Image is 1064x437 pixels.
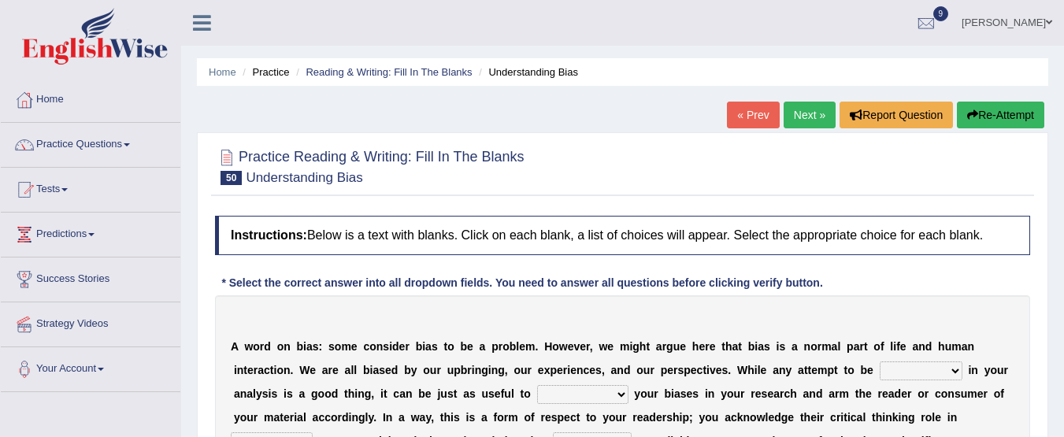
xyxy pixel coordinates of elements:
[284,364,291,376] b: n
[383,340,389,353] b: s
[662,340,666,353] b: r
[389,340,392,353] b: i
[345,364,351,376] b: a
[221,171,242,185] span: 50
[563,364,567,376] b: r
[237,364,244,376] b: n
[758,340,764,353] b: a
[271,387,277,400] b: s
[680,340,686,353] b: e
[684,364,691,376] b: p
[243,364,247,376] b: t
[727,102,779,128] a: « Prev
[246,170,362,185] small: Understanding Bias
[855,387,859,400] b: t
[341,340,350,353] b: m
[634,387,640,400] b: y
[673,340,680,353] b: u
[962,340,968,353] b: a
[405,340,409,353] b: r
[866,387,872,400] b: e
[384,387,387,400] b: t
[636,364,643,376] b: o
[640,340,647,353] b: h
[502,340,510,353] b: o
[254,364,258,376] b: r
[647,387,654,400] b: u
[247,364,254,376] b: e
[584,364,590,376] b: c
[253,387,256,400] b: l
[1,213,180,252] a: Predictions
[740,387,744,400] b: r
[882,387,888,400] b: e
[521,387,525,400] b: t
[804,340,811,353] b: n
[873,340,880,353] b: o
[629,340,632,353] b: i
[215,216,1030,255] h4: Below is a text with blanks. Click on each blank, a list of choices will appear. Select the appro...
[854,340,860,353] b: a
[620,340,629,353] b: m
[764,340,770,353] b: s
[454,387,458,400] b: t
[544,364,551,376] b: x
[722,364,728,376] b: s
[467,364,471,376] b: r
[706,364,710,376] b: i
[691,364,697,376] b: e
[804,364,808,376] b: t
[287,387,293,400] b: s
[810,340,817,353] b: o
[350,364,354,376] b: l
[491,364,499,376] b: n
[661,364,668,376] b: p
[521,364,528,376] b: u
[576,364,584,376] b: n
[511,387,514,400] b: l
[835,387,839,400] b: r
[344,387,348,400] b: t
[900,340,906,353] b: e
[1,168,180,207] a: Tests
[761,364,767,376] b: e
[519,340,525,353] b: e
[370,364,373,376] b: i
[650,364,654,376] b: r
[938,340,945,353] b: h
[784,102,836,128] a: Next »
[1,257,180,297] a: Success Stories
[310,364,316,376] b: e
[354,364,357,376] b: l
[491,340,499,353] b: p
[399,387,406,400] b: a
[284,387,287,400] b: i
[677,364,684,376] b: s
[298,387,305,400] b: a
[231,340,239,353] b: A
[392,340,399,353] b: d
[528,364,532,376] b: r
[498,364,505,376] b: g
[447,387,454,400] b: s
[262,387,269,400] b: s
[423,364,430,376] b: o
[705,387,708,400] b: i
[430,364,437,376] b: u
[896,340,900,353] b: f
[516,340,519,353] b: l
[586,340,590,353] b: r
[247,387,253,400] b: a
[399,340,406,353] b: e
[754,364,758,376] b: i
[385,364,391,376] b: e
[461,364,468,376] b: b
[299,364,310,376] b: W
[480,340,486,353] b: a
[710,364,716,376] b: v
[912,340,918,353] b: a
[611,364,617,376] b: a
[463,387,469,400] b: a
[319,340,323,353] b: :
[721,340,725,353] b: t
